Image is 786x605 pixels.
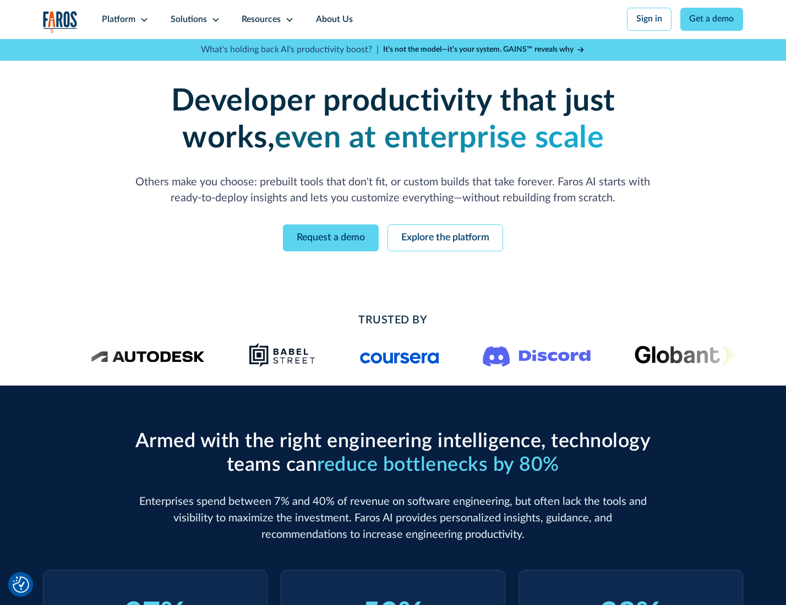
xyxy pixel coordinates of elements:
[130,312,656,329] h2: Trusted By
[171,13,207,26] div: Solutions
[43,11,78,34] a: home
[387,224,503,251] a: Explore the platform
[483,344,591,367] img: Logo of the communication platform Discord.
[627,8,672,31] a: Sign in
[130,174,656,207] p: Others make you choose: prebuilt tools that don't fit, or custom builds that take forever. Faros ...
[317,455,559,475] span: reduce bottlenecks by 80%
[171,86,615,153] strong: Developer productivity that just works,
[130,430,656,477] h2: Armed with the right engineering intelligence, technology teams can
[201,43,379,57] p: What's holding back AI's productivity boost? |
[13,576,29,593] button: Cookie Settings
[91,348,205,362] img: Logo of the design software company Autodesk.
[283,224,379,251] a: Request a demo
[249,342,316,369] img: Babel Street logo png
[13,576,29,593] img: Revisit consent button
[275,123,604,153] strong: even at enterprise scale
[43,11,78,34] img: Logo of the analytics and reporting company Faros.
[102,13,135,26] div: Platform
[383,46,574,53] strong: It’s not the model—it’s your system. GAINS™ reveals why
[680,8,744,31] a: Get a demo
[635,345,736,365] img: Globant's logo
[383,44,586,56] a: It’s not the model—it’s your system. GAINS™ reveals why
[242,13,281,26] div: Resources
[359,346,439,364] img: Logo of the online learning platform Coursera.
[130,494,656,543] p: Enterprises spend between 7% and 40% of revenue on software engineering, but often lack the tools...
